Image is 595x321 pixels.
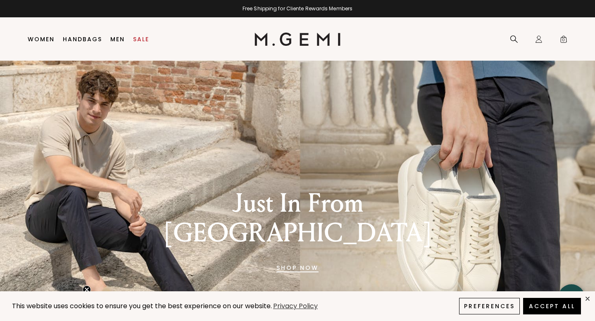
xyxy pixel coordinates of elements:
div: close [584,295,591,302]
img: M.Gemi [255,33,341,46]
button: Preferences [459,298,520,314]
a: Privacy Policy (opens in a new tab) [272,301,319,312]
a: Men [110,36,125,42]
span: 0 [559,37,568,45]
span: This website uses cookies to ensure you get the best experience on our website. [12,301,272,311]
button: Close teaser [83,286,91,294]
a: Women [28,36,55,42]
a: Banner primary button [276,258,319,278]
a: Handbags [63,36,102,42]
button: Accept All [523,298,581,314]
a: Sale [133,36,149,42]
div: Just In From [GEOGRAPHIC_DATA] [154,189,441,248]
